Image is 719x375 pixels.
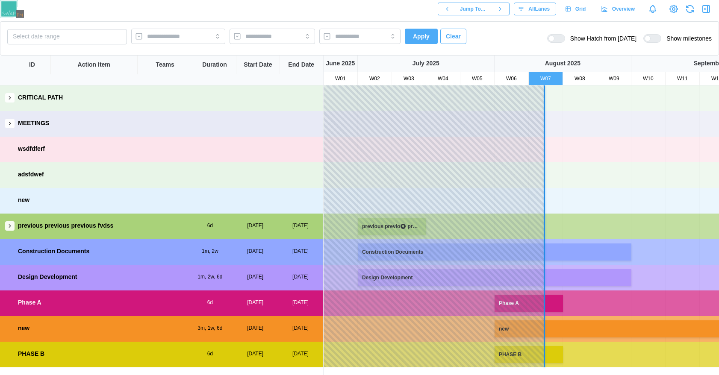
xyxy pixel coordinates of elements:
div: Action Item [78,60,110,70]
div: June 2025 [324,59,357,68]
a: Grid [560,3,592,15]
div: W08 [563,75,597,83]
div: End Date [288,60,314,70]
div: Design Development [359,274,420,282]
div: new [18,196,29,205]
div: PHASE B [495,351,528,359]
button: Jump To... [456,3,491,15]
div: wsdfdferf [18,144,45,154]
button: Clear [440,29,466,44]
button: AllLanes [514,3,556,15]
span: Jump To... [460,3,485,15]
div: [DATE] [278,273,323,281]
div: W10 [631,75,665,83]
div: W07 [529,75,563,83]
div: [DATE] [233,247,278,255]
div: 6d [187,350,233,358]
div: W04 [426,75,460,83]
div: [DATE] [233,299,278,307]
button: Apply [405,29,438,44]
div: [DATE] [278,350,323,358]
div: CRITICAL PATH [18,93,63,103]
div: Construction Documents [18,247,89,256]
div: previous previous previous fvdss [18,221,113,231]
div: [DATE] [278,299,323,307]
div: W05 [460,75,494,83]
a: Overview [596,3,641,15]
div: Duration [202,60,227,70]
div: Start Date [244,60,272,70]
div: W02 [358,75,392,83]
div: W06 [495,75,528,83]
div: Phase A [18,298,41,308]
div: [DATE] [233,324,278,332]
div: previous previous previous fvdss [359,223,425,231]
div: 3m, 1w, 6d [187,324,233,332]
div: [DATE] [233,350,278,358]
span: Apply [413,29,430,44]
div: Construction Documents [359,248,430,256]
button: Select date range [7,29,127,44]
div: adsfdwef [18,170,44,179]
div: 1m, 2w [187,247,233,255]
div: W01 [324,75,357,83]
span: Select date range [13,33,60,40]
div: 6d [187,299,233,307]
div: Phase A [495,299,526,308]
div: W03 [392,75,426,83]
span: Show milestones [661,34,712,43]
span: Clear [446,29,461,44]
span: Overview [612,3,635,15]
div: W09 [597,75,631,83]
div: Design Development [18,272,77,282]
a: Notifications [645,2,660,16]
span: Grid [575,3,586,15]
div: August 2025 [495,59,631,68]
button: Refresh Grid [684,3,696,15]
div: new [18,324,29,333]
div: [DATE] [278,324,323,332]
div: ID [29,60,35,70]
div: new [495,325,516,333]
span: Show Hatch from [DATE] [565,34,636,43]
div: [DATE] [278,247,323,255]
div: 1m, 2w, 6d [187,273,233,281]
div: [DATE] [233,222,278,230]
div: Teams [156,60,174,70]
div: PHASE B [18,349,44,359]
div: [DATE] [278,222,323,230]
div: 6d [187,222,233,230]
a: View Project [668,3,680,15]
div: W11 [666,75,699,83]
span: All Lanes [528,3,550,15]
div: July 2025 [358,59,494,68]
div: [DATE] [233,273,278,281]
div: MEETINGS [18,119,49,128]
button: Open Drawer [700,3,712,15]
